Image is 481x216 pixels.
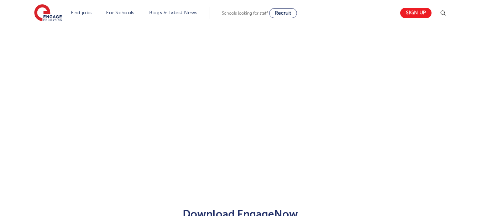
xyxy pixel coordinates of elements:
a: Blogs & Latest News [149,10,198,15]
img: Engage Education [34,4,62,22]
span: Recruit [275,10,291,16]
a: Sign up [400,8,432,18]
span: Schools looking for staff [222,11,268,16]
a: Recruit [269,8,297,18]
a: Find jobs [71,10,92,15]
a: For Schools [106,10,134,15]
